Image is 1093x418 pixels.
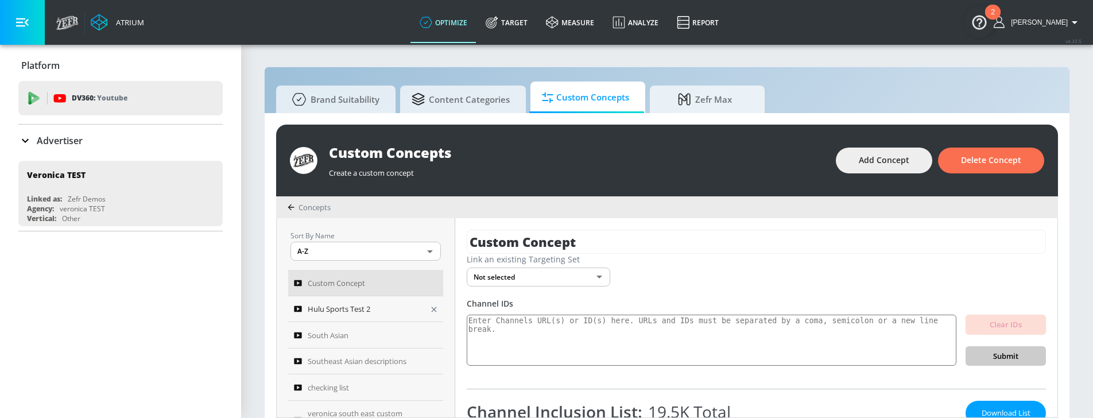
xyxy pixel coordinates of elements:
[991,12,995,27] div: 2
[1065,38,1082,44] span: v 4.33.5
[288,86,379,113] span: Brand Suitability
[288,349,443,375] a: Southeast Asian descriptions
[18,161,223,226] div: Veronica TESTLinked as:Zefr DemosAgency:veronica TESTVertical:Other
[537,2,603,43] a: measure
[836,148,932,173] button: Add Concept
[603,2,668,43] a: Analyze
[329,143,824,162] div: Custom Concepts
[308,381,349,394] span: checking list
[308,276,365,290] span: Custom Concept
[308,302,370,316] span: Hulu Sports Test 2
[60,204,105,214] div: veronica TEST
[290,230,441,242] p: Sort By Name
[288,202,331,212] div: Concepts
[467,254,1046,265] div: Link an existing Targeting Set
[288,374,443,401] a: checking list
[975,318,1037,331] span: Clear IDs
[661,86,749,113] span: Zefr Max
[938,148,1044,173] button: Delete Concept
[27,194,62,204] div: Linked as:
[27,204,54,214] div: Agency:
[91,14,144,31] a: Atrium
[476,2,537,43] a: Target
[18,81,223,115] div: DV360: Youtube
[288,296,443,323] a: Hulu Sports Test 2
[668,2,728,43] a: Report
[111,17,144,28] div: Atrium
[961,153,1021,168] span: Delete Concept
[966,315,1046,335] button: Clear IDs
[37,134,83,147] p: Advertiser
[299,202,331,212] span: Concepts
[859,153,909,168] span: Add Concept
[68,194,106,204] div: Zefr Demos
[994,16,1082,29] button: [PERSON_NAME]
[308,328,348,342] span: South Asian
[288,270,443,296] a: Custom Concept
[27,169,86,180] div: Veronica TEST
[412,86,510,113] span: Content Categories
[467,298,1046,309] div: Channel IDs
[410,2,476,43] a: optimize
[27,214,56,223] div: Vertical:
[308,354,406,368] span: Southeast Asian descriptions
[467,268,610,287] div: Not selected
[290,242,441,261] div: A-Z
[963,6,995,38] button: Open Resource Center, 2 new notifications
[72,92,127,104] p: DV360:
[18,125,223,157] div: Advertiser
[18,49,223,82] div: Platform
[288,322,443,349] a: South Asian
[62,214,80,223] div: Other
[329,162,824,178] div: Create a custom concept
[97,92,127,104] p: Youtube
[21,59,60,72] p: Platform
[542,84,629,111] span: Custom Concepts
[1006,18,1068,26] span: login as: victor.avalos@zefr.com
